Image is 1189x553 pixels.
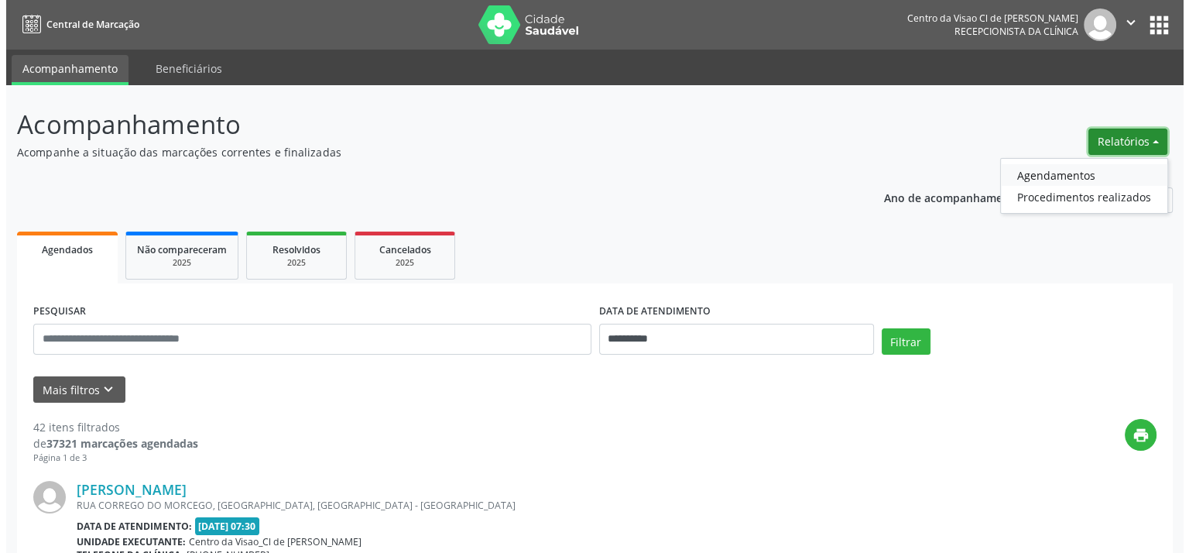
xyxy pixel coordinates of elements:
[995,164,1161,186] a: Agendamentos
[70,535,180,548] b: Unidade executante:
[995,186,1161,208] a: Procedimentos realizados
[70,481,180,498] a: [PERSON_NAME]
[40,436,192,451] strong: 37321 marcações agendadas
[27,481,60,513] img: img
[1126,427,1143,444] i: print
[1078,9,1110,41] img: img
[1110,9,1139,41] button: 
[70,520,186,533] b: Data de atendimento:
[27,419,192,435] div: 42 itens filtrados
[27,435,192,452] div: de
[994,158,1162,214] ul: Relatórios
[11,12,133,37] a: Central de Marcação
[878,187,1015,207] p: Ano de acompanhamento
[27,300,80,324] label: PESQUISAR
[139,55,227,82] a: Beneficiários
[36,243,87,256] span: Agendados
[40,18,133,31] span: Central de Marcação
[27,452,192,465] div: Página 1 de 3
[360,257,437,269] div: 2025
[11,105,820,144] p: Acompanhamento
[266,243,314,256] span: Resolvidos
[948,25,1072,38] span: Recepcionista da clínica
[5,55,122,85] a: Acompanhamento
[252,257,329,269] div: 2025
[131,243,221,256] span: Não compareceram
[70,499,918,512] div: RUA CORREGO DO MORCEGO, [GEOGRAPHIC_DATA], [GEOGRAPHIC_DATA] - [GEOGRAPHIC_DATA]
[875,328,924,355] button: Filtrar
[901,12,1072,25] div: Centro da Visao Cl de [PERSON_NAME]
[593,300,704,324] label: DATA DE ATENDIMENTO
[11,144,820,160] p: Acompanhe a situação das marcações correntes e finalizadas
[189,517,254,535] span: [DATE] 07:30
[131,257,221,269] div: 2025
[1139,12,1167,39] button: apps
[1082,129,1161,155] button: Relatórios
[1116,14,1133,31] i: 
[1119,419,1150,451] button: print
[183,535,355,548] span: Centro da Visao_Cl de [PERSON_NAME]
[27,376,119,404] button: Mais filtroskeyboard_arrow_down
[94,381,111,398] i: keyboard_arrow_down
[373,243,425,256] span: Cancelados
